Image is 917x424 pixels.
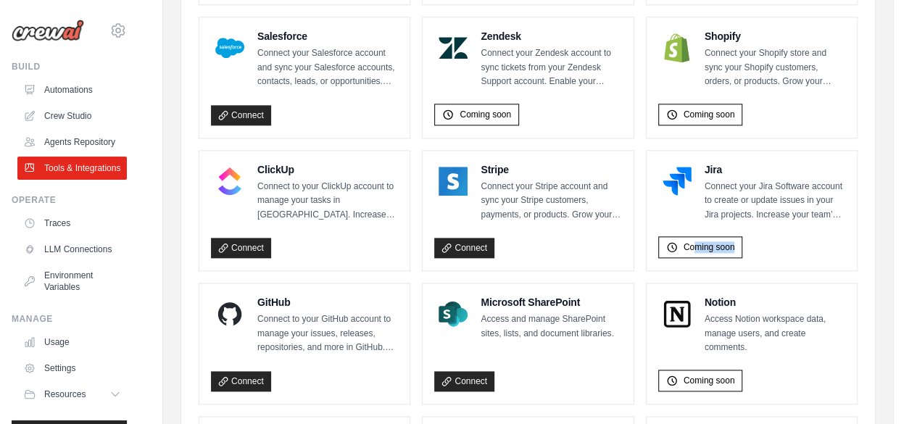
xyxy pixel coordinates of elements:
[257,29,398,43] h4: Salesforce
[481,312,621,341] p: Access and manage SharePoint sites, lists, and document libraries.
[481,46,621,89] p: Connect your Zendesk account to sync tickets from your Zendesk Support account. Enable your suppo...
[44,388,86,400] span: Resources
[705,295,845,309] h4: Notion
[684,241,735,253] span: Coming soon
[12,313,127,325] div: Manage
[215,167,244,196] img: ClickUp Logo
[17,357,127,380] a: Settings
[17,264,127,299] a: Environment Variables
[663,33,692,62] img: Shopify Logo
[434,371,494,391] a: Connect
[12,61,127,72] div: Build
[257,312,398,355] p: Connect to your GitHub account to manage your issues, releases, repositories, and more in GitHub....
[17,104,127,128] a: Crew Studio
[705,312,845,355] p: Access Notion workspace data, manage users, and create comments.
[211,238,271,258] a: Connect
[481,295,621,309] h4: Microsoft SharePoint
[684,375,735,386] span: Coming soon
[17,157,127,180] a: Tools & Integrations
[257,180,398,223] p: Connect to your ClickUp account to manage your tasks in [GEOGRAPHIC_DATA]. Increase your team’s p...
[17,130,127,154] a: Agents Repository
[705,29,845,43] h4: Shopify
[257,295,398,309] h4: GitHub
[705,46,845,89] p: Connect your Shopify store and sync your Shopify customers, orders, or products. Grow your busine...
[211,371,271,391] a: Connect
[481,29,621,43] h4: Zendesk
[434,238,494,258] a: Connect
[17,238,127,261] a: LLM Connections
[12,20,84,41] img: Logo
[481,162,621,177] h4: Stripe
[705,180,845,223] p: Connect your Jira Software account to create or update issues in your Jira projects. Increase you...
[17,212,127,235] a: Traces
[215,33,244,62] img: Salesforce Logo
[663,299,692,328] img: Notion Logo
[705,162,845,177] h4: Jira
[211,105,271,125] a: Connect
[481,180,621,223] p: Connect your Stripe account and sync your Stripe customers, payments, or products. Grow your busi...
[215,299,244,328] img: GitHub Logo
[439,33,468,62] img: Zendesk Logo
[17,331,127,354] a: Usage
[17,78,127,101] a: Automations
[12,194,127,206] div: Operate
[460,109,511,120] span: Coming soon
[257,46,398,89] p: Connect your Salesforce account and sync your Salesforce accounts, contacts, leads, or opportunit...
[684,109,735,120] span: Coming soon
[17,383,127,406] button: Resources
[257,162,398,177] h4: ClickUp
[663,167,692,196] img: Jira Logo
[439,167,468,196] img: Stripe Logo
[439,299,468,328] img: Microsoft SharePoint Logo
